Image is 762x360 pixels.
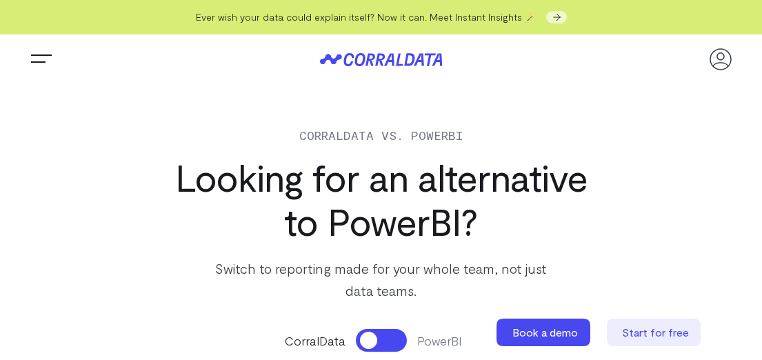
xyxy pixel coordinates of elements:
[512,326,578,339] span: Book a demo
[622,326,689,339] span: Start for free
[196,11,537,23] span: Ever wish your data could explain itself? Now it can. Meet Instant Insights 🪄
[607,319,703,346] a: Start for free
[263,332,345,350] span: CorralData
[28,46,55,73] button: Trigger Menu
[158,155,605,243] h1: Looking for an alternative to PowerBI?
[206,257,557,301] p: Switch to reporting made for your whole team, not just data teams.
[158,126,605,145] p: Corraldata vs. PowerBI
[497,319,593,346] a: Book a demo
[417,332,500,350] span: PowerBI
